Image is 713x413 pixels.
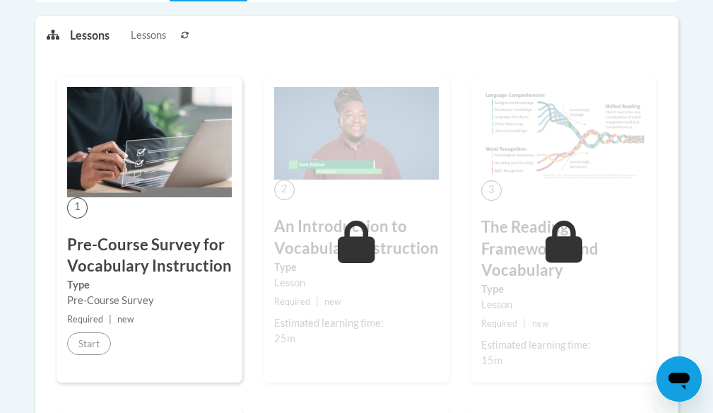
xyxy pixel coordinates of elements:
[656,356,702,402] iframe: Button to launch messaging window
[274,315,439,331] div: Estimated learning time:
[274,260,439,275] label: Type
[131,28,166,43] span: Lessons
[274,296,310,307] span: Required
[274,275,439,291] div: Lesson
[481,337,646,353] div: Estimated learning time:
[274,332,295,344] span: 25m
[481,180,502,201] span: 3
[274,87,439,180] img: Course Image
[316,296,319,307] span: |
[324,296,341,307] span: new
[67,197,88,218] span: 1
[523,318,526,329] span: |
[67,234,232,278] h3: Pre-Course Survey for Vocabulary Instruction
[481,354,502,366] span: 15m
[67,332,111,355] button: Start
[67,87,232,197] img: Course Image
[481,87,646,180] img: Course Image
[67,314,103,325] span: Required
[70,28,110,43] p: Lessons
[117,314,134,325] span: new
[67,293,232,308] div: Pre-Course Survey
[274,180,295,200] span: 2
[481,297,646,313] div: Lesson
[532,318,549,329] span: new
[481,318,517,329] span: Required
[67,277,232,293] label: Type
[274,216,439,260] h3: An Introduction to Vocabulary Instruction
[481,216,646,281] h3: The Reading Frameworks and Vocabulary
[481,281,646,297] label: Type
[109,314,112,325] span: |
